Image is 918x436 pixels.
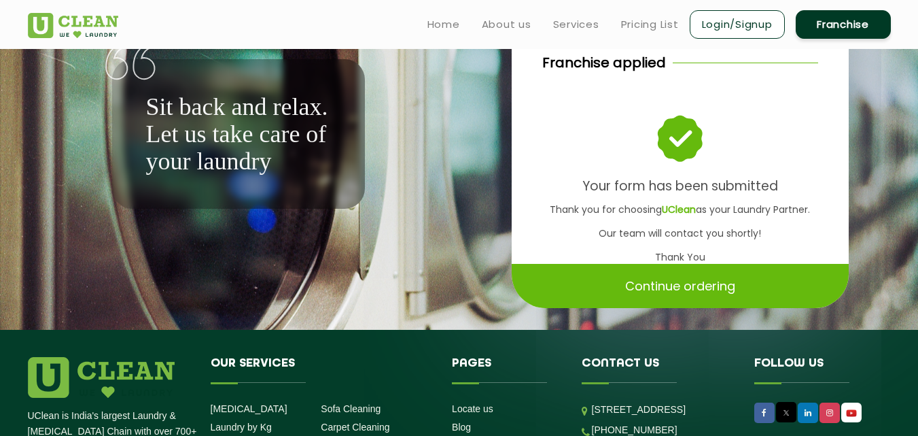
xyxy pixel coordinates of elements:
[321,403,381,414] a: Sofa Cleaning
[542,198,818,269] p: Thank you for choosing as your Laundry Partner. Our team will contact you shortly! Thank You
[427,16,460,33] a: Home
[28,13,118,38] img: UClean Laundry and Dry Cleaning
[211,403,287,414] a: [MEDICAL_DATA]
[321,422,389,433] a: Carpet Cleaning
[211,422,272,433] a: Laundry by Kg
[582,357,734,383] h4: Contact us
[146,93,331,175] p: Sit back and relax. Let us take care of your laundry
[553,16,599,33] a: Services
[690,10,785,39] a: Login/Signup
[662,203,696,216] b: UClean
[452,422,471,433] a: Blog
[592,424,677,435] a: [PHONE_NUMBER]
[625,274,735,298] p: Continue ordering
[482,16,531,33] a: About us
[452,403,493,414] a: Locate us
[452,357,561,383] h4: Pages
[754,357,874,383] h4: Follow us
[843,406,860,420] img: UClean Laundry and Dry Cleaning
[211,357,432,383] h4: Our Services
[28,357,175,398] img: logo.png
[658,116,701,162] img: success
[592,402,734,418] p: [STREET_ADDRESS]
[582,177,778,195] b: Your form has been submitted
[105,42,156,80] img: quote-img
[796,10,891,39] a: Franchise
[621,16,679,33] a: Pricing List
[542,52,666,73] p: Franchise applied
